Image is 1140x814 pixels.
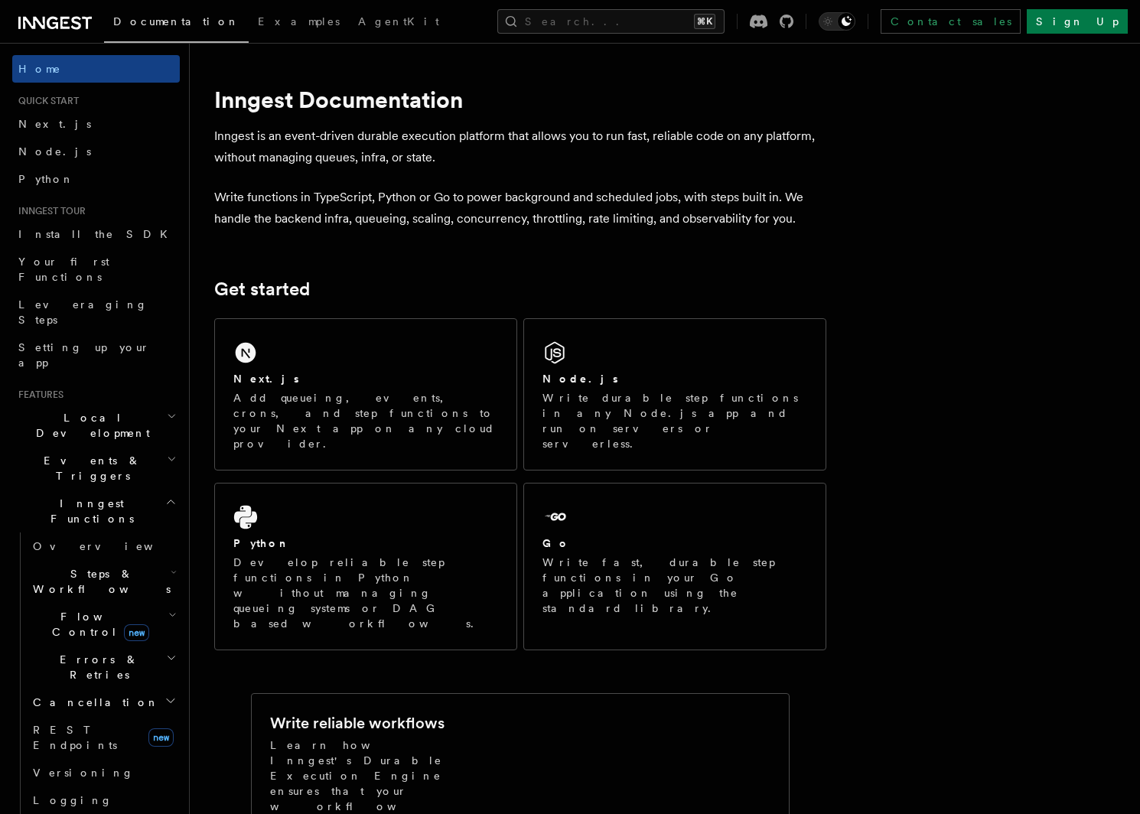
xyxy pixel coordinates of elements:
a: Sign Up [1027,9,1128,34]
p: Inngest is an event-driven durable execution platform that allows you to run fast, reliable code ... [214,125,826,168]
a: Node.js [12,138,180,165]
a: Next.js [12,110,180,138]
a: Overview [27,532,180,560]
h1: Inngest Documentation [214,86,826,113]
span: Documentation [113,15,239,28]
button: Search...⌘K [497,9,725,34]
button: Errors & Retries [27,646,180,689]
p: Write durable step functions in any Node.js app and run on servers or serverless. [542,390,807,451]
span: Examples [258,15,340,28]
span: Inngest Functions [12,496,165,526]
a: Examples [249,5,349,41]
span: AgentKit [358,15,439,28]
span: Logging [33,794,112,806]
p: Add queueing, events, crons, and step functions to your Next app on any cloud provider. [233,390,498,451]
a: Your first Functions [12,248,180,291]
a: Node.jsWrite durable step functions in any Node.js app and run on servers or serverless. [523,318,826,470]
kbd: ⌘K [694,14,715,29]
span: Quick start [12,95,79,107]
span: Overview [33,540,191,552]
button: Steps & Workflows [27,560,180,603]
p: Write fast, durable step functions in your Go application using the standard library. [542,555,807,616]
span: Python [18,173,74,185]
span: Features [12,389,64,401]
span: Leveraging Steps [18,298,148,326]
span: REST Endpoints [33,724,117,751]
h2: Python [233,536,290,551]
a: Versioning [27,759,180,786]
span: Next.js [18,118,91,130]
a: Python [12,165,180,193]
span: Local Development [12,410,167,441]
a: REST Endpointsnew [27,716,180,759]
a: Install the SDK [12,220,180,248]
button: Events & Triggers [12,447,180,490]
button: Toggle dark mode [819,12,855,31]
span: Flow Control [27,609,168,640]
h2: Next.js [233,371,299,386]
h2: Node.js [542,371,618,386]
a: Leveraging Steps [12,291,180,334]
span: Setting up your app [18,341,150,369]
span: new [124,624,149,641]
a: AgentKit [349,5,448,41]
p: Write functions in TypeScript, Python or Go to power background and scheduled jobs, with steps bu... [214,187,826,230]
a: Get started [214,278,310,300]
span: Home [18,61,61,77]
a: Home [12,55,180,83]
span: Versioning [33,767,134,779]
button: Cancellation [27,689,180,716]
span: Cancellation [27,695,159,710]
div: Inngest Functions [12,532,180,814]
a: GoWrite fast, durable step functions in your Go application using the standard library. [523,483,826,650]
span: new [148,728,174,747]
span: Events & Triggers [12,453,167,484]
span: Inngest tour [12,205,86,217]
a: Documentation [104,5,249,43]
h2: Write reliable workflows [270,712,445,734]
a: Next.jsAdd queueing, events, crons, and step functions to your Next app on any cloud provider. [214,318,517,470]
a: Logging [27,786,180,814]
button: Inngest Functions [12,490,180,532]
h2: Go [542,536,570,551]
a: Contact sales [881,9,1021,34]
p: Develop reliable step functions in Python without managing queueing systems or DAG based workflows. [233,555,498,631]
span: Your first Functions [18,256,109,283]
a: Setting up your app [12,334,180,376]
button: Local Development [12,404,180,447]
span: Install the SDK [18,228,177,240]
span: Errors & Retries [27,652,166,682]
a: PythonDevelop reliable step functions in Python without managing queueing systems or DAG based wo... [214,483,517,650]
span: Node.js [18,145,91,158]
span: Steps & Workflows [27,566,171,597]
button: Flow Controlnew [27,603,180,646]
